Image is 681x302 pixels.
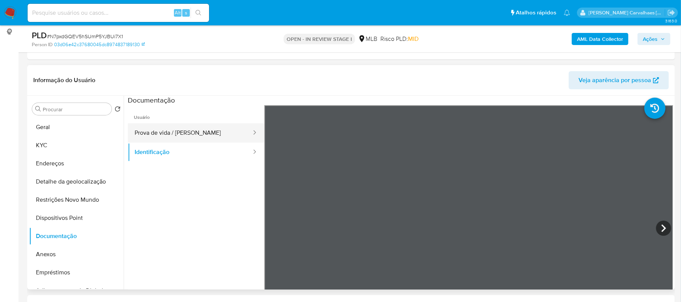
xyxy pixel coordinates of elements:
[358,35,377,43] div: MLB
[185,9,187,16] span: s
[665,18,677,24] span: 3.163.0
[29,118,124,136] button: Geral
[579,71,651,89] span: Veja aparência por pessoa
[29,173,124,191] button: Detalhe da geolocalização
[32,41,53,48] b: Person ID
[33,76,95,84] h1: Informação do Usuário
[643,33,658,45] span: Ações
[28,8,209,18] input: Pesquise usuários ou casos...
[577,33,623,45] b: AML Data Collector
[29,209,124,227] button: Dispositivos Point
[572,33,628,45] button: AML Data Collector
[29,227,124,245] button: Documentação
[175,9,181,16] span: Alt
[589,9,665,16] p: sara.carvalhaes@mercadopago.com.br
[35,106,41,112] button: Procurar
[191,8,206,18] button: search-icon
[29,282,124,300] button: Adiantamentos de Dinheiro
[29,136,124,154] button: KYC
[115,106,121,114] button: Retornar ao pedido padrão
[284,34,355,44] p: OPEN - IN REVIEW STAGE I
[47,33,123,40] span: # N7pxdGQEV5hSUmP5YJBUi7X1
[564,9,570,16] a: Notificações
[380,35,419,43] span: Risco PLD:
[29,245,124,263] button: Anexos
[29,191,124,209] button: Restrições Novo Mundo
[667,9,675,17] a: Sair
[43,106,109,113] input: Procurar
[516,9,556,17] span: Atalhos rápidos
[638,33,670,45] button: Ações
[29,263,124,282] button: Empréstimos
[29,154,124,173] button: Endereços
[569,71,669,89] button: Veja aparência por pessoa
[54,41,145,48] a: 03d06e42c37680045dc8974837189130
[32,29,47,41] b: PLD
[408,34,419,43] span: MID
